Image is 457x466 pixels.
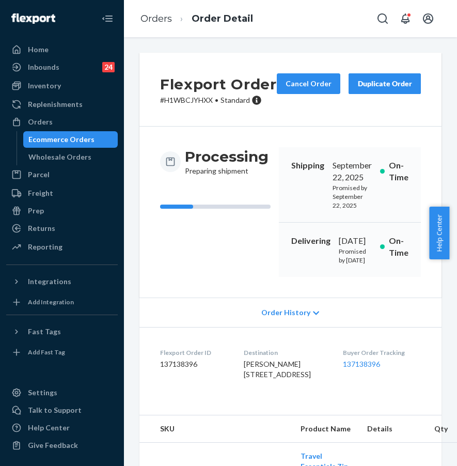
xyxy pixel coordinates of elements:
button: Close Navigation [97,8,118,29]
button: Open account menu [418,8,438,29]
dt: Destination [244,348,327,357]
button: Cancel Order [277,73,340,94]
p: Promised by September 22, 2025 [333,183,372,210]
span: Order History [261,307,310,318]
h2: Flexport Order [160,73,277,95]
button: Open notifications [395,8,416,29]
a: 137138396 [343,360,380,368]
span: [PERSON_NAME] [STREET_ADDRESS] [244,360,311,379]
dd: 137138396 [160,359,227,369]
a: Settings [6,384,118,401]
div: Duplicate Order [357,79,412,89]
iframe: Opens a widget where you can chat to one of our agents [390,435,447,461]
div: Ecommerce Orders [28,134,94,145]
div: Help Center [28,423,70,433]
p: Promised by [DATE] [339,247,372,265]
a: Replenishments [6,96,118,113]
dt: Flexport Order ID [160,348,227,357]
button: Open Search Box [372,8,393,29]
div: Inbounds [28,62,59,72]
div: Freight [28,188,53,198]
div: Replenishments [28,99,83,110]
a: Orders [6,114,118,130]
div: 24 [102,62,115,72]
p: Shipping [291,160,324,172]
a: Add Integration [6,294,118,310]
img: Flexport logo [11,13,55,24]
a: Parcel [6,166,118,183]
a: Wholesale Orders [23,149,118,165]
p: Delivering [291,235,330,247]
a: Add Fast Tag [6,344,118,361]
div: Talk to Support [28,405,82,415]
div: Wholesale Orders [28,152,91,162]
th: Product Name [292,415,359,443]
ol: breadcrumbs [132,4,261,34]
div: Fast Tags [28,327,61,337]
div: Integrations [28,276,71,287]
a: Inbounds24 [6,59,118,75]
a: Help Center [6,420,118,436]
button: Help Center [429,207,449,259]
p: On-Time [389,235,408,259]
div: Reporting [28,242,62,252]
span: • [215,96,218,104]
div: September 22, 2025 [333,160,372,183]
div: Home [28,44,49,55]
div: Orders [28,117,53,127]
a: Orders [140,13,172,24]
div: [DATE] [339,235,372,247]
th: SKU [139,415,292,443]
th: Details [359,415,426,443]
a: Reporting [6,239,118,255]
button: Integrations [6,273,118,290]
div: Give Feedback [28,440,78,451]
a: Freight [6,185,118,201]
dt: Buyer Order Tracking [343,348,421,357]
button: Talk to Support [6,402,118,418]
h3: Processing [185,147,269,166]
a: Order Detail [192,13,253,24]
div: Parcel [28,169,50,180]
a: Home [6,41,118,58]
a: Inventory [6,77,118,94]
div: Add Integration [28,298,74,306]
p: On-Time [389,160,408,183]
div: Returns [28,223,55,234]
div: Settings [28,387,57,398]
div: Inventory [28,81,61,91]
div: Preparing shipment [185,147,269,176]
button: Fast Tags [6,323,118,340]
button: Give Feedback [6,437,118,454]
span: Standard [220,96,250,104]
a: Returns [6,220,118,237]
div: Prep [28,206,44,216]
a: Prep [6,203,118,219]
div: Add Fast Tag [28,348,65,356]
a: Ecommerce Orders [23,131,118,148]
p: # H1WBCJYHXX [160,95,277,105]
button: Duplicate Order [349,73,421,94]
